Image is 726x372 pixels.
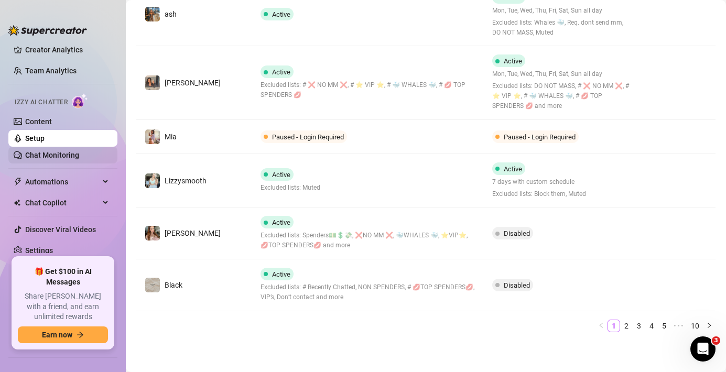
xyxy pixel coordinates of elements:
[688,320,702,332] a: 10
[42,331,72,339] span: Earn now
[145,129,160,144] img: Mia
[25,41,109,58] a: Creator Analytics
[706,322,712,329] span: right
[165,133,177,141] span: Mia
[272,218,290,226] span: Active
[595,320,608,332] li: Previous Page
[703,320,716,332] li: Next Page
[15,97,68,107] span: Izzy AI Chatter
[492,81,630,111] span: Excluded lists: DO NOT MASS, # ❌ NO MM ❌, # ⭐️ VIP ⭐️, # 🐳 WHALES 🐳, # 💋 TOP SPENDERS 💋 and more
[165,79,221,87] span: [PERSON_NAME]
[77,331,84,338] span: arrow-right
[145,173,160,188] img: Lizzysmooth
[165,177,207,185] span: Lizzysmooth
[272,10,290,18] span: Active
[492,18,630,38] span: Excluded lists: Whales 🐳, Req. dont send mm, DO NOT MASS, Muted
[8,25,87,36] img: logo-BBDzfeDw.svg
[145,75,160,90] img: Esmeralda
[25,67,77,75] a: Team Analytics
[504,281,530,289] span: Disabled
[25,173,100,190] span: Automations
[25,225,96,234] a: Discover Viral Videos
[14,178,22,186] span: thunderbolt
[658,320,670,332] a: 5
[608,320,620,332] a: 1
[670,320,687,332] li: Next 5 Pages
[646,320,657,332] a: 4
[658,320,670,332] li: 5
[504,57,522,65] span: Active
[18,291,108,322] span: Share [PERSON_NAME] with a friend, and earn unlimited rewards
[633,320,645,332] li: 3
[621,320,632,332] a: 2
[272,171,290,179] span: Active
[165,10,177,18] span: ash
[165,229,221,237] span: [PERSON_NAME]
[670,320,687,332] span: •••
[145,7,160,21] img: ash
[165,281,182,289] span: Black
[261,282,475,302] span: Excluded lists: # Recently Chatted, NON SPENDERS, # 💋TOP SPENDERS💋, VIP’s, Don’t contact and more
[492,177,586,187] span: 7 days with custom schedule
[18,326,108,343] button: Earn nowarrow-right
[72,93,88,108] img: AI Chatter
[25,151,79,159] a: Chat Monitoring
[145,226,160,240] img: Chloe
[712,336,720,345] span: 3
[272,270,290,278] span: Active
[703,320,716,332] button: right
[633,320,645,332] a: 3
[504,229,530,237] span: Disabled
[504,165,522,173] span: Active
[14,199,20,206] img: Chat Copilot
[620,320,633,332] li: 2
[261,183,320,193] span: Excluded lists: Muted
[145,278,160,292] img: Black
[492,6,630,16] span: Mon, Tue, Wed, Thu, Fri, Sat, Sun all day
[272,133,344,141] span: Paused - Login Required
[261,231,475,250] span: Excluded lists: Spenders💵💲💸, ❌NO MM ❌, 🐳WHALES 🐳, ⭐️VIP⭐️, 💋TOP SPENDERS💋 and more
[598,322,604,329] span: left
[690,336,716,362] iframe: Intercom live chat
[25,194,100,211] span: Chat Copilot
[25,246,53,255] a: Settings
[492,189,586,199] span: Excluded lists: Block them, Muted
[504,133,576,141] span: Paused - Login Required
[492,69,630,79] span: Mon, Tue, Wed, Thu, Fri, Sat, Sun all day
[25,134,45,143] a: Setup
[272,68,290,76] span: Active
[25,117,52,126] a: Content
[18,267,108,287] span: 🎁 Get $100 in AI Messages
[595,320,608,332] button: left
[261,80,475,100] span: Excluded lists: # ❌ NO MM ❌, # ⭐️ VIP ⭐️, # 🐳 WHALES 🐳, # 💋 TOP SPENDERS 💋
